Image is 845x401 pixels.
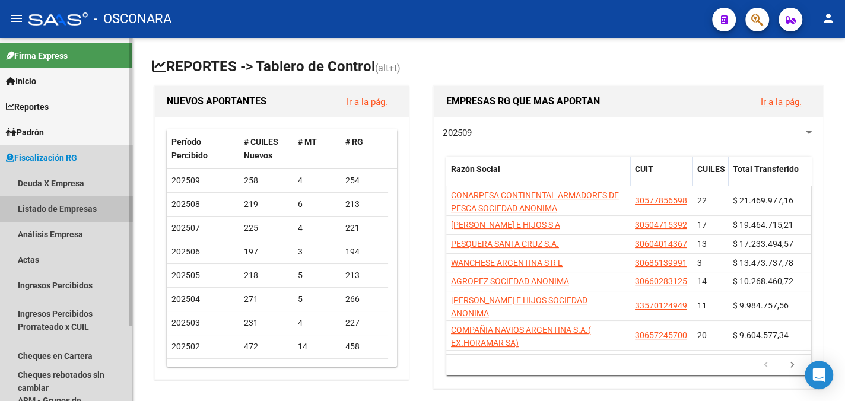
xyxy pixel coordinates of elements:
[697,276,707,286] span: 14
[728,157,811,196] datatable-header-cell: Total Transferido
[635,239,687,249] span: 30604014367
[446,96,599,107] span: EMPRESAS RG QUE MAS APORTAN
[341,129,388,168] datatable-header-cell: # RG
[244,316,289,330] div: 231
[9,11,24,26] mat-icon: menu
[733,330,789,340] span: $ 9.604.577,34
[298,245,336,259] div: 3
[94,6,171,32] span: - OSCONARA
[635,196,687,205] span: 30577856598
[755,359,777,372] a: go to previous page
[345,174,383,187] div: 254
[244,198,289,211] div: 219
[443,128,471,138] span: 202509
[345,137,363,147] span: # RG
[152,57,826,78] h1: REPORTES -> Tablero de Control
[298,221,336,235] div: 4
[171,365,200,375] span: 202501
[635,276,687,286] span: 30660283125
[630,157,692,196] datatable-header-cell: CUIT
[697,220,707,230] span: 17
[345,340,383,354] div: 458
[345,316,383,330] div: 227
[171,199,200,209] span: 202508
[6,49,68,62] span: Firma Express
[697,164,725,174] span: CUILES
[692,157,728,196] datatable-header-cell: CUILES
[697,239,707,249] span: 13
[733,301,789,310] span: $ 9.984.757,56
[244,221,289,235] div: 225
[697,196,707,205] span: 22
[635,220,687,230] span: 30504715392
[451,258,563,268] span: WANCHESE ARGENTINA S R L
[167,129,239,168] datatable-header-cell: Período Percibido
[171,294,200,304] span: 202504
[697,330,707,340] span: 20
[171,270,200,280] span: 202505
[6,151,77,164] span: Fiscalización RG
[6,75,36,88] span: Inicio
[171,176,200,185] span: 202509
[244,364,289,377] div: 1.387
[635,301,687,310] span: 33570124949
[635,330,687,340] span: 30657245700
[171,318,200,327] span: 202503
[635,258,687,268] span: 30685139991
[345,245,383,259] div: 194
[451,295,587,319] span: [PERSON_NAME] E HIJOS SOCIEDAD ANONIMA
[244,292,289,306] div: 271
[821,11,836,26] mat-icon: person
[298,340,336,354] div: 14
[171,137,208,160] span: Período Percibido
[451,220,560,230] span: [PERSON_NAME] E HIJOS S A
[805,361,833,389] div: Open Intercom Messenger
[244,340,289,354] div: 472
[697,301,707,310] span: 11
[345,221,383,235] div: 221
[733,164,799,174] span: Total Transferido
[375,62,401,74] span: (alt+t)
[733,239,793,249] span: $ 17.233.494,57
[293,129,341,168] datatable-header-cell: # MT
[446,157,630,196] datatable-header-cell: Razón Social
[345,269,383,282] div: 213
[337,91,397,113] button: Ir a la pág.
[733,258,793,268] span: $ 13.473.737,78
[345,364,383,377] div: 1.370
[244,269,289,282] div: 218
[244,137,278,160] span: # CUILES Nuevos
[347,97,387,107] a: Ir a la pág.
[761,97,802,107] a: Ir a la pág.
[781,359,803,372] a: go to next page
[171,247,200,256] span: 202506
[345,292,383,306] div: 266
[298,316,336,330] div: 4
[298,198,336,211] div: 6
[167,96,266,107] span: NUEVOS APORTANTES
[451,164,500,174] span: Razón Social
[298,269,336,282] div: 5
[298,137,317,147] span: # MT
[697,258,702,268] span: 3
[6,126,44,139] span: Padrón
[298,292,336,306] div: 5
[733,220,793,230] span: $ 19.464.715,21
[244,174,289,187] div: 258
[733,276,793,286] span: $ 10.268.460,72
[6,100,49,113] span: Reportes
[345,198,383,211] div: 213
[451,325,591,348] span: COMPAÑIA NAVIOS ARGENTINA S.A.( EX.HORAMAR SA)
[751,91,811,113] button: Ir a la pág.
[298,364,336,377] div: 17
[244,245,289,259] div: 197
[239,129,294,168] datatable-header-cell: # CUILES Nuevos
[298,174,336,187] div: 4
[733,196,793,205] span: $ 21.469.977,16
[451,276,569,286] span: AGROPEZ SOCIEDAD ANONIMA
[451,190,619,214] span: CONARPESA CONTINENTAL ARMADORES DE PESCA SOCIEDAD ANONIMA
[171,342,200,351] span: 202502
[451,239,559,249] span: PESQUERA SANTA CRUZ S.A.
[635,164,653,174] span: CUIT
[171,223,200,233] span: 202507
